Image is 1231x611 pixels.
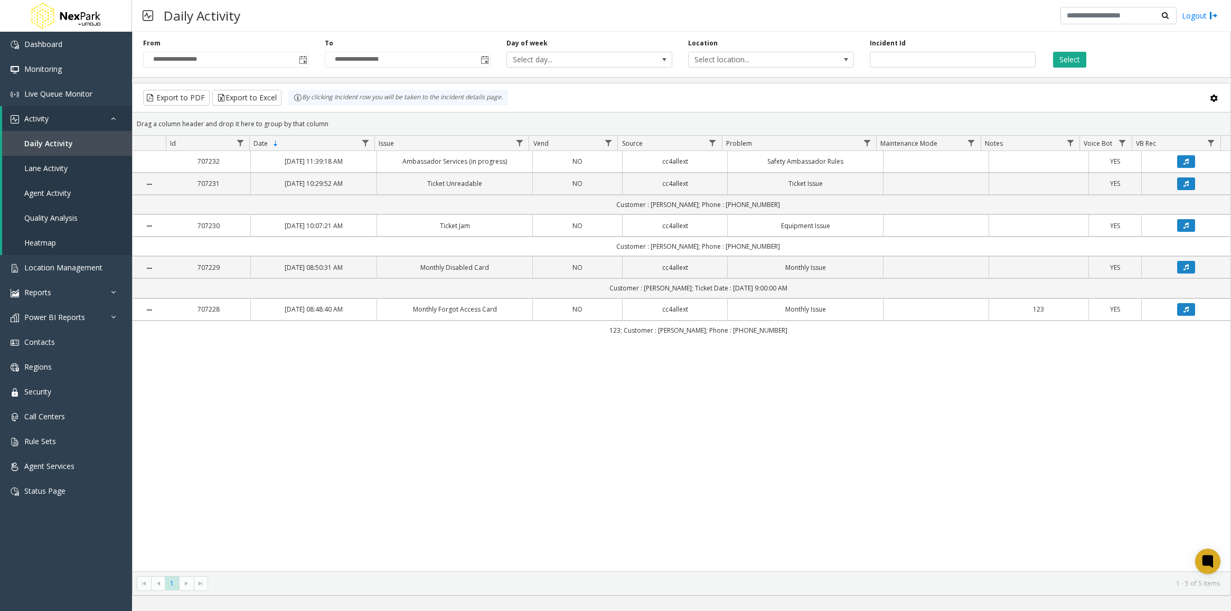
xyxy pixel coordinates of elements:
[271,139,280,148] span: Sortable
[533,139,549,148] span: Vend
[1209,10,1218,21] img: logout
[24,39,62,49] span: Dashboard
[11,115,19,124] img: 'icon'
[539,304,615,314] a: NO
[133,180,166,189] a: Collapse Details
[507,52,639,67] span: Select day...
[173,262,244,272] a: 707229
[1063,136,1077,150] a: Notes Filter Menu
[2,230,132,255] a: Heatmap
[2,106,132,131] a: Activity
[572,305,582,314] span: NO
[288,90,508,106] div: By clicking Incident row you will be taken to the incident details page.
[506,39,548,48] label: Day of week
[143,39,161,48] label: From
[24,436,56,446] span: Rule Sets
[706,136,720,150] a: Source Filter Menu
[253,139,268,148] span: Date
[734,156,877,166] a: Safety Ambassador Rules
[24,188,71,198] span: Agent Activity
[629,262,721,272] a: cc4allext
[133,136,1230,571] div: Data table
[1095,262,1135,272] a: YES
[24,337,55,347] span: Contacts
[726,139,752,148] span: Problem
[24,362,52,372] span: Regions
[24,213,78,223] span: Quality Analysis
[964,136,979,150] a: Maintenance Mode Filter Menu
[358,136,372,150] a: Date Filter Menu
[1204,136,1218,150] a: VB Rec Filter Menu
[383,304,526,314] a: Monthly Forgot Access Card
[629,304,721,314] a: cc4allext
[880,139,937,148] span: Maintenance Mode
[166,237,1230,256] td: Customer : [PERSON_NAME]; Phone : [PHONE_NUMBER]
[622,139,643,148] span: Source
[158,3,246,29] h3: Daily Activity
[173,221,244,231] a: 707230
[688,39,718,48] label: Location
[1053,52,1086,68] button: Select
[24,238,56,248] span: Heatmap
[734,262,877,272] a: Monthly Issue
[257,178,370,189] a: [DATE] 10:29:52 AM
[1095,156,1135,166] a: YES
[24,89,92,99] span: Live Queue Monitor
[11,339,19,347] img: 'icon'
[629,156,721,166] a: cc4allext
[24,461,74,471] span: Agent Services
[539,178,615,189] a: NO
[1095,304,1135,314] a: YES
[539,156,615,166] a: NO
[572,179,582,188] span: NO
[860,136,874,150] a: Problem Filter Menu
[24,312,85,322] span: Power BI Reports
[11,41,19,49] img: 'icon'
[383,262,526,272] a: Monthly Disabled Card
[24,411,65,421] span: Call Centers
[539,221,615,231] a: NO
[995,304,1082,314] a: 123
[734,304,877,314] a: Monthly Issue
[1095,178,1135,189] a: YES
[383,156,526,166] a: Ambassador Services (in progress)
[24,387,51,397] span: Security
[11,65,19,74] img: 'icon'
[133,115,1230,133] div: Drag a column header and drop it here to group by that column
[24,287,51,297] span: Reports
[629,221,721,231] a: cc4allext
[133,306,166,314] a: Collapse Details
[383,221,526,231] a: Ticket Jam
[325,39,333,48] label: To
[539,262,615,272] a: NO
[133,264,166,272] a: Collapse Details
[257,304,370,314] a: [DATE] 08:48:40 AM
[24,486,65,496] span: Status Page
[11,90,19,99] img: 'icon'
[166,195,1230,214] td: Customer : [PERSON_NAME]; Phone : [PHONE_NUMBER]
[257,262,370,272] a: [DATE] 08:50:31 AM
[11,388,19,397] img: 'icon'
[24,138,73,148] span: Daily Activity
[985,139,1003,148] span: Notes
[2,205,132,230] a: Quality Analysis
[2,131,132,156] a: Daily Activity
[478,52,490,67] span: Toggle popup
[11,438,19,446] img: 'icon'
[11,264,19,272] img: 'icon'
[24,64,62,74] span: Monitoring
[512,136,527,150] a: Issue Filter Menu
[233,136,247,150] a: Id Filter Menu
[143,90,210,106] button: Export to PDF
[166,278,1230,298] td: Customer : [PERSON_NAME]; Ticket Date : [DATE] 9:00:00 AM
[572,263,582,272] span: NO
[689,52,821,67] span: Select location...
[11,463,19,471] img: 'icon'
[11,314,19,322] img: 'icon'
[165,576,179,590] span: Page 1
[870,39,906,48] label: Incident Id
[11,289,19,297] img: 'icon'
[572,221,582,230] span: NO
[1084,139,1112,148] span: Voice Bot
[629,178,721,189] a: cc4allext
